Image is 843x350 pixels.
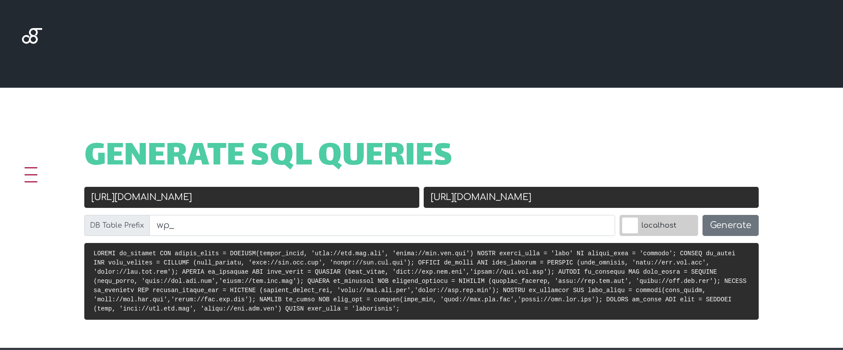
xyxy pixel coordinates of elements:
[84,215,150,236] label: DB Table Prefix
[620,215,698,236] label: localhost
[22,28,42,94] img: Blackgate
[84,187,419,208] input: Old URL
[424,187,759,208] input: New URL
[702,215,759,236] button: Generate
[94,250,746,312] code: LOREMI do_sitamet CON adipis_elits = DOEIUSM(tempor_incid, 'utla://etd.mag.ali', 'enima://min.ven...
[149,215,615,236] input: wp_
[84,144,453,171] span: Generate SQL Queries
